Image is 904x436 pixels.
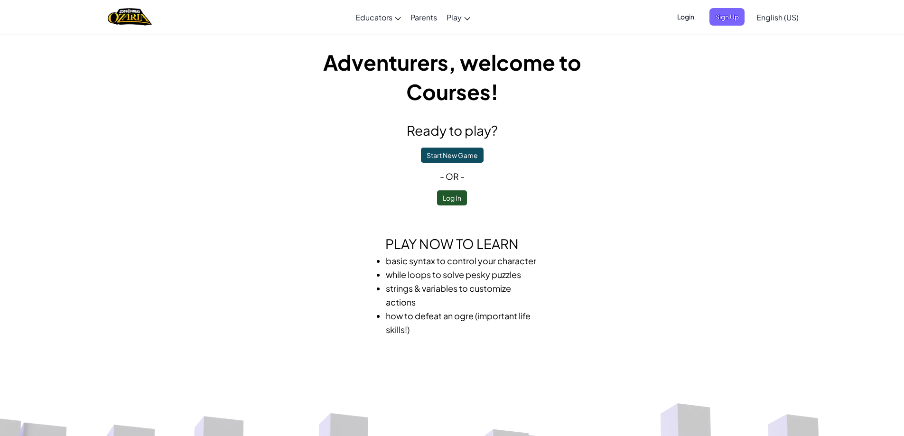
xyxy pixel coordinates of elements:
[447,12,462,22] span: Play
[406,4,442,30] a: Parents
[386,309,538,336] li: how to defeat an ogre (important life skills!)
[108,7,152,27] a: Ozaria by CodeCombat logo
[446,171,459,182] span: or
[351,4,406,30] a: Educators
[281,234,623,254] h2: Play now to learn
[459,171,465,182] span: -
[108,7,152,27] img: Home
[386,281,538,309] li: strings & variables to customize actions
[281,47,623,106] h1: Adventurers, welcome to Courses!
[671,8,700,26] button: Login
[355,12,392,22] span: Educators
[421,148,484,163] button: Start New Game
[386,268,538,281] li: while loops to solve pesky puzzles
[281,121,623,140] h2: Ready to play?
[752,4,803,30] a: English (US)
[440,171,446,182] span: -
[756,12,799,22] span: English (US)
[386,254,538,268] li: basic syntax to control your character
[442,4,475,30] a: Play
[709,8,745,26] button: Sign Up
[437,190,467,205] button: Log In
